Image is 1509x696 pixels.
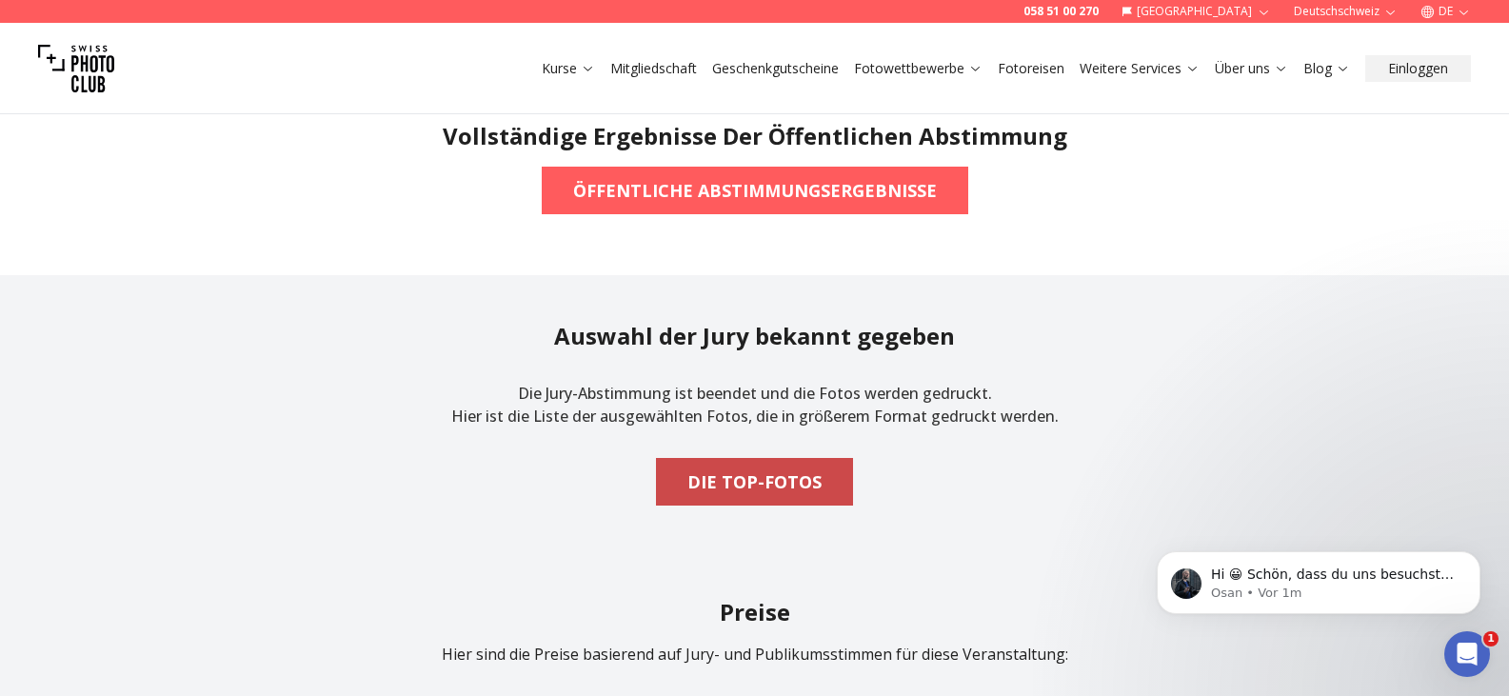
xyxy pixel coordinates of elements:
[1215,59,1288,78] a: Über uns
[610,59,697,78] a: Mitgliedschaft
[1128,511,1509,645] iframe: Intercom notifications Nachricht
[712,59,839,78] a: Geschenkgutscheine
[451,367,1059,443] p: Die Jury-Abstimmung ist beendet und die Fotos werden gedruckt. Hier ist die Liste der ausgewählte...
[705,55,846,82] button: Geschenkgutscheine
[1303,59,1350,78] a: Blog
[38,30,114,107] img: Swiss photo club
[443,121,1067,151] h2: Vollständige Ergebnisse der öffentlichen Abstimmung
[990,55,1072,82] button: Fotoreisen
[1072,55,1207,82] button: Weitere Services
[534,55,603,82] button: Kurse
[542,167,968,214] button: ÖFFENTLICHE ABSTIMMUNGSERGEBNISSE
[1296,55,1358,82] button: Blog
[161,643,1349,666] p: Hier sind die Preise basierend auf Jury- und Publikumsstimmen für diese Veranstaltung:
[998,59,1064,78] a: Fotoreisen
[656,458,853,506] button: DIE TOP-FOTOS
[1080,59,1200,78] a: Weitere Services
[854,59,983,78] a: Fotowettbewerbe
[603,55,705,82] button: Mitgliedschaft
[846,55,990,82] button: Fotowettbewerbe
[554,321,955,351] h2: Auswahl der Jury bekannt gegeben
[1207,55,1296,82] button: Über uns
[573,177,937,204] b: ÖFFENTLICHE ABSTIMMUNGSERGEBNISSE
[542,59,595,78] a: Kurse
[1444,631,1490,677] iframe: Intercom live chat
[687,468,822,495] b: DIE TOP-FOTOS
[1365,55,1471,82] button: Einloggen
[1483,631,1499,646] span: 1
[161,597,1349,627] h2: Preise
[1023,4,1099,19] a: 058 51 00 270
